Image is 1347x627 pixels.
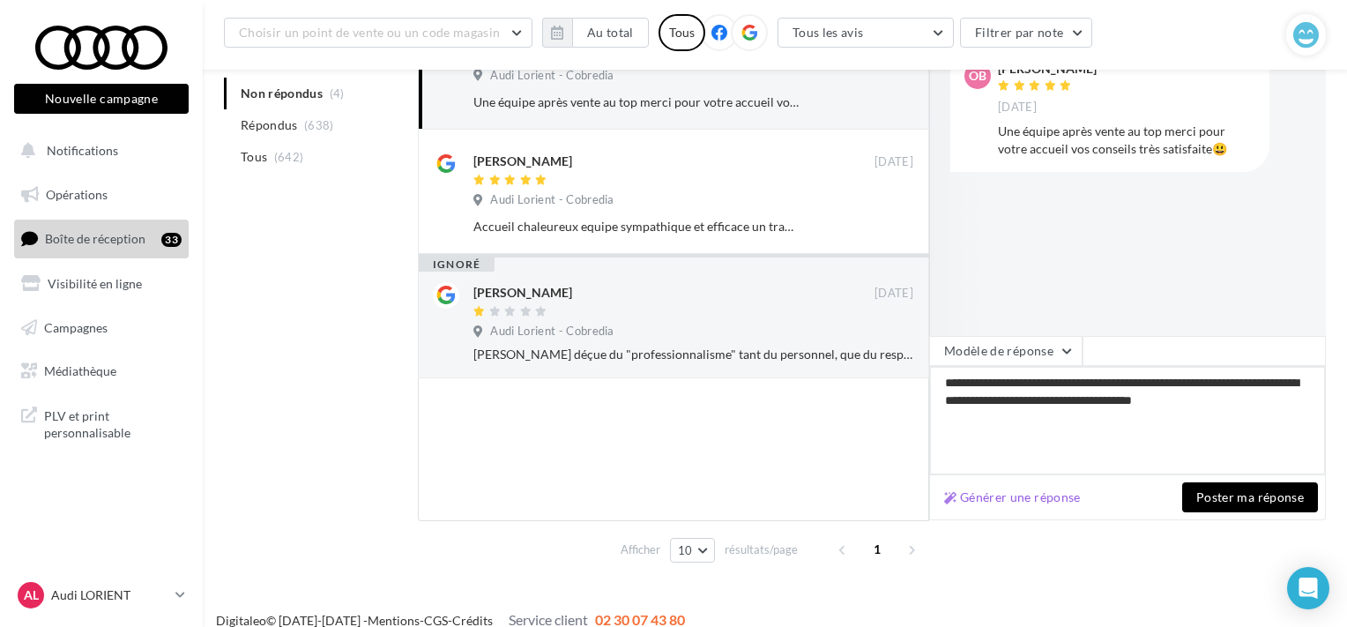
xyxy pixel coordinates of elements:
span: Tous [241,148,267,166]
span: Campagnes [44,319,108,334]
span: Notifications [47,143,118,158]
div: [PERSON_NAME] [998,63,1097,75]
a: Visibilité en ligne [11,265,192,302]
span: ob [969,67,986,85]
button: Modèle de réponse [929,336,1083,366]
span: Opérations [46,187,108,202]
div: 33 [161,233,182,247]
span: AL [24,586,39,604]
div: ignoré [419,258,495,272]
button: Filtrer par note [960,18,1093,48]
span: Tous les avis [793,25,864,40]
a: Campagnes [11,310,192,347]
a: PLV et print personnalisable [11,397,192,449]
span: [DATE] [998,100,1037,116]
a: Opérations [11,176,192,213]
button: Tous les avis [778,18,954,48]
span: Afficher [621,541,660,558]
div: Une équipe après vente au top merci pour votre accueil vos conseils très satisfaite😃 [998,123,1255,158]
div: [PERSON_NAME] [473,153,572,170]
span: Audi Lorient - Cobredia [490,68,614,84]
span: 10 [678,543,693,557]
div: Une équipe après vente au top merci pour votre accueil vos conseils très satisfaite😃 [473,93,799,111]
div: Accueil chaleureux equipe sympathique et efficace un travail bien fait je recommande a 100% [473,218,799,235]
button: Au total [572,18,649,48]
span: 1 [863,535,891,564]
button: Choisir un point de vente ou un code magasin [224,18,532,48]
button: Au total [542,18,649,48]
span: (642) [274,150,304,164]
span: Répondus [241,116,298,134]
div: [PERSON_NAME] déçue du "professionnalisme" tant du personnel, que du responsable pour une marque ... [473,346,913,363]
div: Open Intercom Messenger [1287,567,1329,609]
a: Boîte de réception33 [11,220,192,258]
span: Audi Lorient - Cobredia [490,192,614,208]
span: [DATE] [874,286,913,302]
span: Audi Lorient - Cobredia [490,324,614,340]
span: [DATE] [874,154,913,170]
button: Générer une réponse [937,487,1088,508]
div: [PERSON_NAME] [473,284,572,302]
a: Médiathèque [11,353,192,390]
div: Tous [659,14,705,51]
span: Visibilité en ligne [48,276,142,291]
button: Poster ma réponse [1182,482,1318,512]
button: 10 [670,538,715,563]
span: Boîte de réception [45,231,145,246]
span: PLV et print personnalisable [44,404,182,442]
span: Choisir un point de vente ou un code magasin [239,25,500,40]
span: (638) [304,118,334,132]
span: résultats/page [725,541,798,558]
p: Audi LORIENT [51,586,168,604]
a: AL Audi LORIENT [14,578,189,612]
button: Notifications [11,132,185,169]
span: Médiathèque [44,363,116,378]
button: Nouvelle campagne [14,84,189,114]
